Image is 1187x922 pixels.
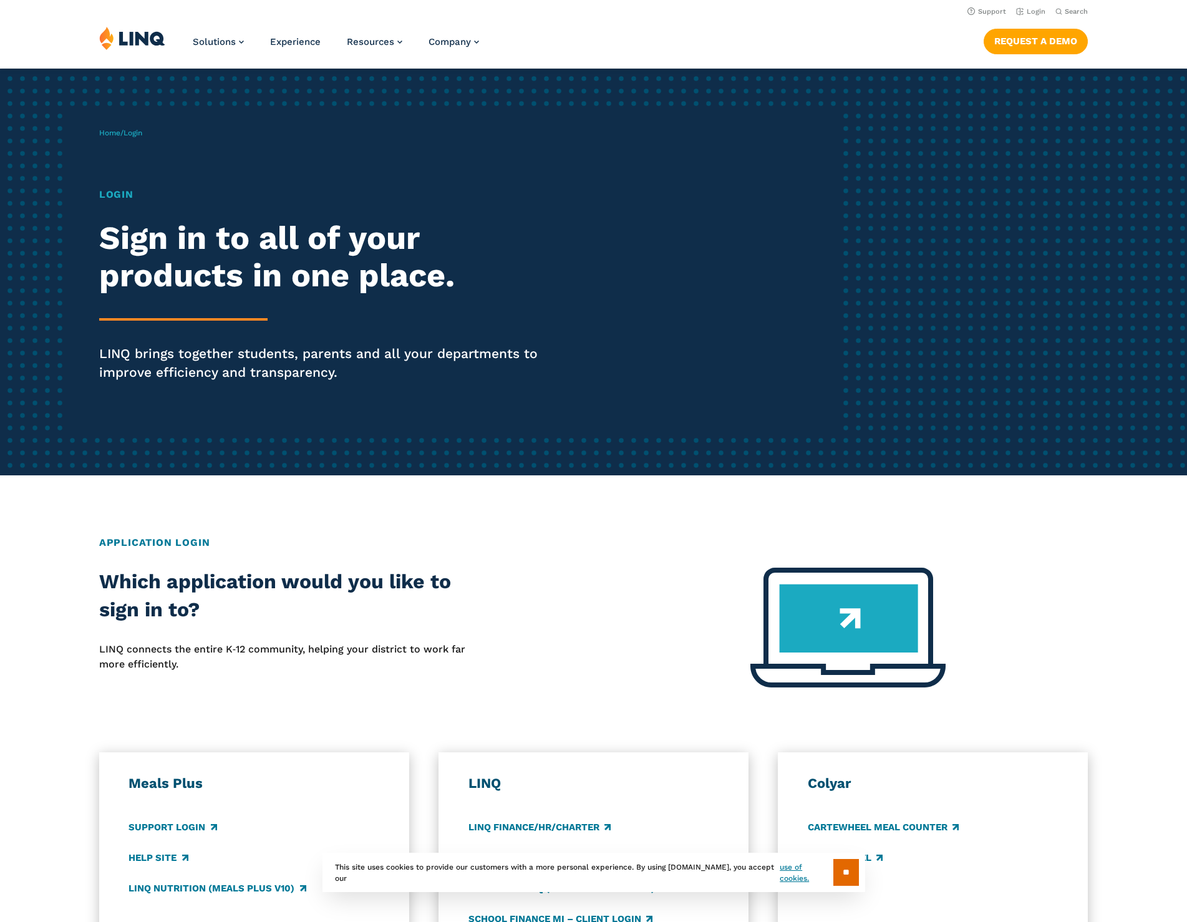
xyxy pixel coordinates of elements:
a: Support Login [128,820,216,834]
h2: Application Login [99,535,1088,550]
span: Solutions [193,36,236,47]
button: Open Search Bar [1055,7,1088,16]
a: Home [99,129,120,137]
span: / [99,129,142,137]
h1: Login [99,187,556,202]
a: Solutions [193,36,244,47]
h2: Which application would you like to sign in to? [99,568,494,624]
span: Company [429,36,471,47]
h3: Colyar [808,775,1058,792]
a: CARTEWHEEL Meal Counter [808,820,959,834]
a: Request a Demo [984,29,1088,54]
a: Help Site [128,851,188,865]
a: CARTEWHEEL [808,851,883,865]
a: LINQ Accounting (school level) [468,851,647,865]
a: Resources [347,36,402,47]
a: Company [429,36,479,47]
h3: Meals Plus [128,775,379,792]
span: Search [1065,7,1088,16]
a: Login [1016,7,1045,16]
nav: Button Navigation [984,26,1088,54]
p: LINQ brings together students, parents and all your departments to improve efficiency and transpa... [99,344,556,382]
span: Resources [347,36,394,47]
nav: Primary Navigation [193,26,479,67]
img: LINQ | K‑12 Software [99,26,165,50]
p: LINQ connects the entire K‑12 community, helping your district to work far more efficiently. [99,642,494,672]
span: Login [124,129,142,137]
h2: Sign in to all of your products in one place. [99,220,556,294]
a: use of cookies. [780,861,833,884]
div: This site uses cookies to provide our customers with a more personal experience. By using [DOMAIN... [322,853,865,892]
a: Support [967,7,1006,16]
a: Experience [270,36,321,47]
h3: LINQ [468,775,719,792]
a: LINQ Finance/HR/Charter [468,820,611,834]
